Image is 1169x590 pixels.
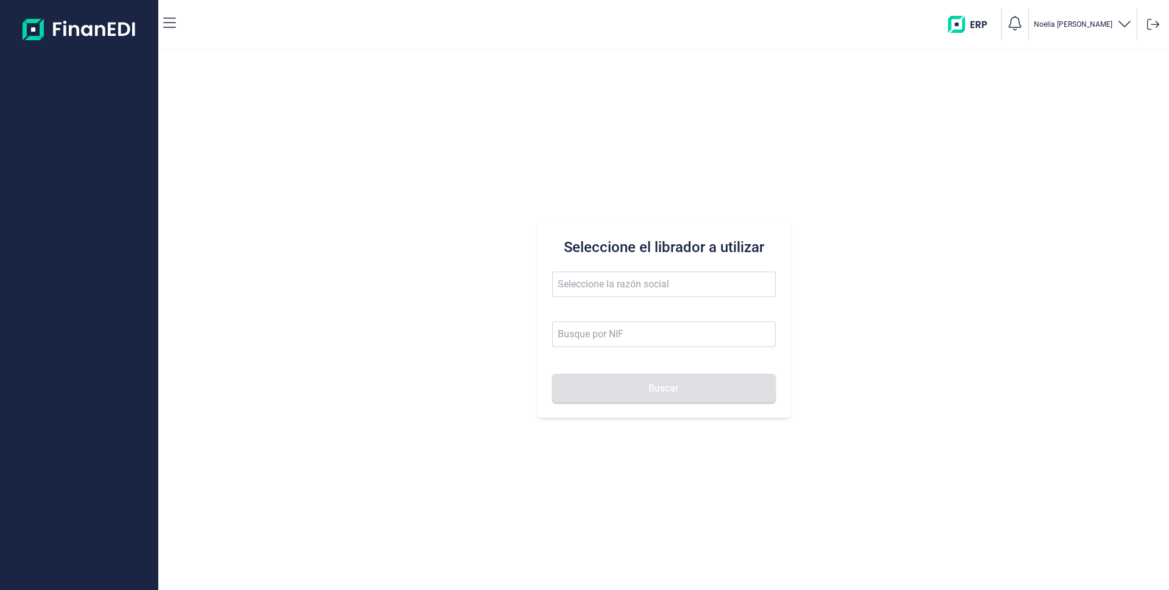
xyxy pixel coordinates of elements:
[552,321,776,347] input: Busque por NIF
[552,237,776,257] h3: Seleccione el librador a utilizar
[23,10,136,49] img: Logo de aplicación
[1034,19,1112,29] p: Noelia [PERSON_NAME]
[552,374,776,403] button: Buscar
[1034,16,1132,33] button: Noelia [PERSON_NAME]
[648,384,679,393] span: Buscar
[552,272,776,297] input: Seleccione la razón social
[948,16,996,33] img: erp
